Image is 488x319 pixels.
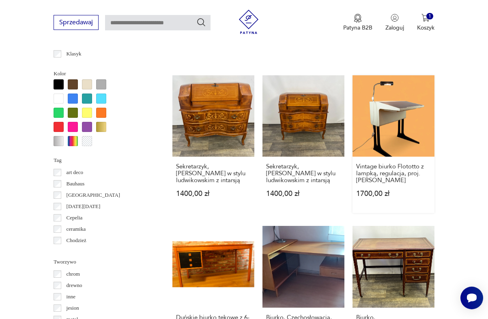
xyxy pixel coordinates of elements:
[67,225,86,234] p: ceramika
[426,13,433,20] div: 1
[385,24,404,32] p: Zaloguj
[343,14,372,32] button: Patyna B2B
[460,287,483,309] iframe: Smartsupp widget button
[421,14,430,22] img: Ikona koszyka
[266,190,341,197] p: 1400,00 zł
[67,179,85,188] p: Bauhaus
[67,202,101,211] p: [DATE][DATE]
[391,14,399,22] img: Ikonka użytkownika
[236,10,261,34] img: Patyna - sklep z meblami i dekoracjami vintage
[417,14,434,32] button: 1Koszyk
[343,14,372,32] a: Ikona medaluPatyna B2B
[54,69,153,78] p: Kolor
[353,75,434,213] a: Vintage biurko Flototto z lampką, regulacja, proj. Luigi ColaniVintage biurko Flototto z lampką, ...
[67,213,83,222] p: Cepelia
[54,15,99,30] button: Sprzedawaj
[67,236,86,245] p: Chodzież
[67,270,80,279] p: chrom
[67,304,79,313] p: jesion
[417,24,434,32] p: Koszyk
[385,14,404,32] button: Zaloguj
[67,292,75,301] p: inne
[356,190,431,197] p: 1700,00 zł
[343,24,372,32] p: Patyna B2B
[67,281,82,290] p: drewno
[67,191,120,200] p: [GEOGRAPHIC_DATA]
[54,257,153,266] p: Tworzywo
[196,17,206,27] button: Szukaj
[67,49,82,58] p: Klasyk
[356,163,431,184] h3: Vintage biurko Flototto z lampką, regulacja, proj. [PERSON_NAME]
[176,163,251,184] h3: Sekretarzyk, [PERSON_NAME] w stylu ludwikowskim z intarsją
[262,75,344,213] a: Sekretarzyk, biurko w stylu ludwikowskim z intarsjąSekretarzyk, [PERSON_NAME] w stylu ludwikowski...
[354,14,362,23] img: Ikona medalu
[266,163,341,184] h3: Sekretarzyk, [PERSON_NAME] w stylu ludwikowskim z intarsją
[176,190,251,197] p: 1400,00 zł
[172,75,254,213] a: Sekretarzyk, biurko w stylu ludwikowskim z intarsjąSekretarzyk, [PERSON_NAME] w stylu ludwikowski...
[54,20,99,26] a: Sprzedawaj
[67,247,86,256] p: Ćmielów
[54,156,153,165] p: Tag
[67,168,84,177] p: art deco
